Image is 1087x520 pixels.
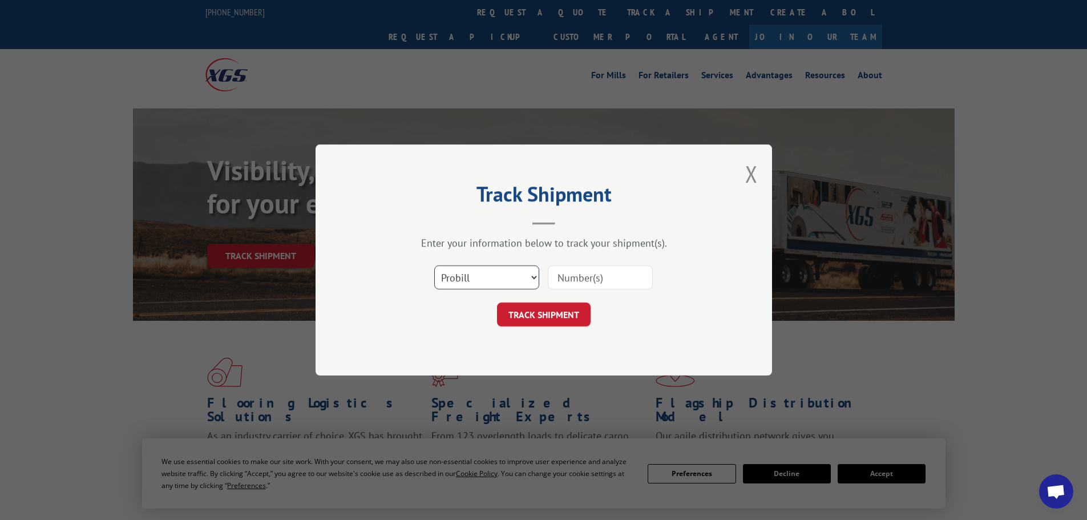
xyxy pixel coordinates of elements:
[373,186,715,208] h2: Track Shipment
[373,236,715,249] div: Enter your information below to track your shipment(s).
[548,265,653,289] input: Number(s)
[745,159,758,189] button: Close modal
[497,303,591,326] button: TRACK SHIPMENT
[1039,474,1073,509] a: Open chat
